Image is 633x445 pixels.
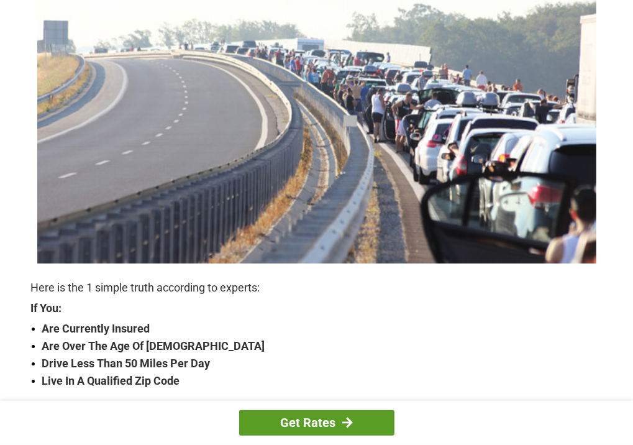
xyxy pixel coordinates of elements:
[31,303,603,314] strong: If You:
[42,337,603,355] strong: Are Over The Age Of [DEMOGRAPHIC_DATA]
[31,279,603,296] p: Here is the 1 simple truth according to experts:
[42,320,603,337] strong: Are Currently Insured
[42,355,603,372] strong: Drive Less Than 50 Miles Per Day
[42,372,603,390] strong: Live In A Qualified Zip Code
[239,410,394,436] a: Get Rates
